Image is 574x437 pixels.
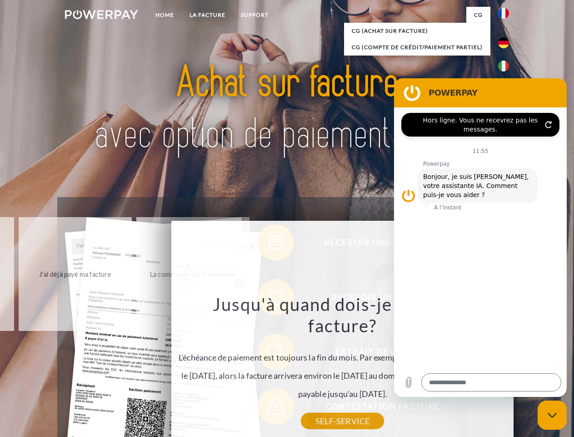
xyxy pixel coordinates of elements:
h3: Jusqu'à quand dois-je payer ma facture? [177,293,509,337]
img: title-powerpay_fr.svg [87,44,487,174]
a: LA FACTURE [182,7,233,23]
div: J'ai déjà payé ma facture [24,268,126,280]
a: CG [466,7,490,23]
div: L'échéance de paiement est toujours la fin du mois. Par exemple, si la commande a été passée le [... [177,293,509,421]
a: SELF-SERVICE [301,413,384,429]
div: La commande a été renvoyée [142,268,244,280]
img: it [498,61,509,71]
iframe: Bouton de lancement de la fenêtre de messagerie, conversation en cours [538,401,567,430]
a: CG (Compte de crédit/paiement partiel) [344,39,490,56]
a: Home [148,7,182,23]
img: logo-powerpay-white.svg [65,10,138,19]
img: de [498,37,509,48]
iframe: Fenêtre de messagerie [394,78,567,397]
a: CG (achat sur facture) [344,23,490,39]
a: Support [233,7,276,23]
img: fr [498,8,509,19]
